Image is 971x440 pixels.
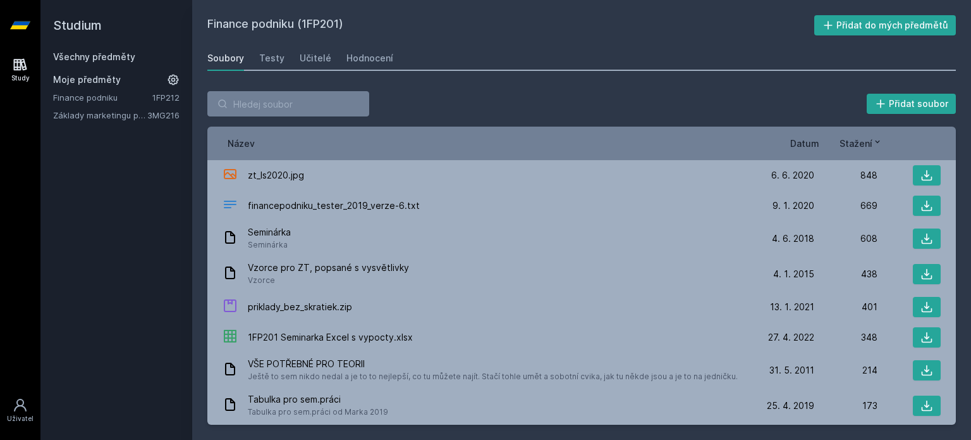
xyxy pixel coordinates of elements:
span: 27. 4. 2022 [768,331,814,344]
div: Soubory [207,52,244,65]
div: Uživatel [7,414,34,424]
div: JPG [223,167,238,185]
span: 1FP201 Seminarka Excel s vypocty.xlsx [248,331,413,344]
span: 25. 4. 2019 [767,399,814,412]
div: 669 [814,199,877,212]
div: Study [11,73,30,83]
span: 31. 5. 2011 [769,364,814,377]
span: VŠE POTŘEBNÉ PRO TEORII [248,358,738,370]
div: 214 [814,364,877,377]
a: Všechny předměty [53,51,135,62]
span: 13. 1. 2021 [770,301,814,313]
a: Hodnocení [346,46,393,71]
button: Datum [790,137,819,150]
div: TXT [223,197,238,215]
span: 4. 6. 2018 [772,232,814,245]
a: Finance podniku [53,91,152,104]
a: Soubory [207,46,244,71]
div: Testy [259,52,284,65]
div: 608 [814,232,877,245]
span: Seminárka [248,239,291,251]
span: 4. 1. 2015 [773,268,814,280]
div: 401 [814,301,877,313]
a: 1FP212 [152,92,180,103]
div: XLSX [223,329,238,347]
button: Stažení [840,137,882,150]
div: Učitelé [300,52,331,65]
div: Hodnocení [346,52,393,65]
span: zt_ls2020.jpg [248,169,304,182]
a: Učitelé [300,46,331,71]
button: Přidat soubor [867,94,956,114]
span: Ještě to sem nikdo nedal a je to to nejlepší, co tu můžete najít. Stačí tohle umět a sobotní cvik... [248,370,738,383]
a: Testy [259,46,284,71]
a: Uživatel [3,391,38,430]
a: Study [3,51,38,89]
span: Vzorce pro ZT, popsané s vysvětlivky [248,261,409,274]
h2: Finance podniku (1FP201) [207,15,814,35]
span: Tabulka pro sem.práci [248,393,388,406]
div: 438 [814,268,877,280]
div: ZIP [223,298,238,317]
div: 173 [814,399,877,412]
div: 348 [814,331,877,344]
span: 9. 1. 2020 [773,199,814,212]
span: Tabulka pro sem.práci od Marka 2019 [248,406,388,418]
span: 6. 6. 2020 [771,169,814,182]
span: Stažení [840,137,872,150]
button: Název [228,137,255,150]
div: 848 [814,169,877,182]
span: priklady_bez_skratiek.zip [248,301,352,313]
span: Vzorce [248,274,409,287]
span: Moje předměty [53,73,121,86]
span: Seminárka [248,226,291,239]
a: Základy marketingu pro informatiky a statistiky [53,109,147,122]
a: 3MG216 [147,110,180,120]
button: Přidat do mých předmětů [814,15,956,35]
input: Hledej soubor [207,91,369,116]
span: financepodniku_tester_2019_verze-6.txt [248,199,420,212]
